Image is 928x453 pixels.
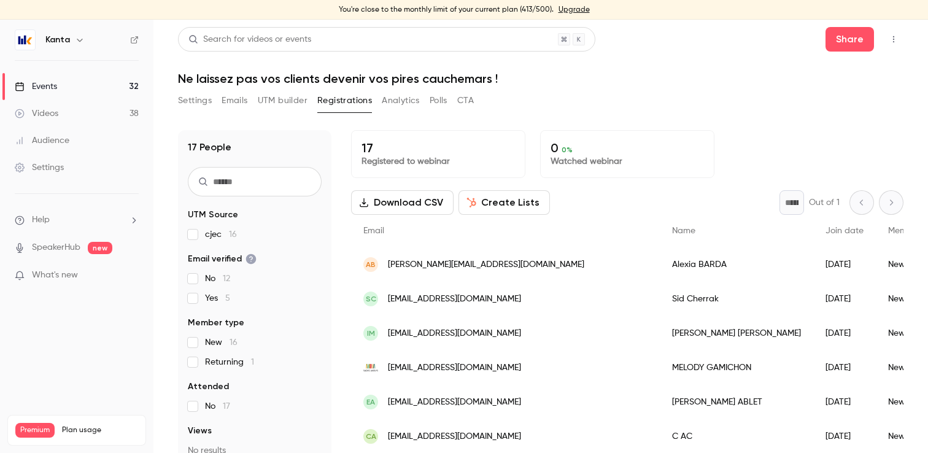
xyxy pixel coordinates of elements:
button: Settings [178,91,212,110]
button: Create Lists [458,190,550,215]
p: Watched webinar [551,155,704,168]
span: Attended [188,381,229,393]
span: Email [363,226,384,235]
div: [DATE] [813,247,876,282]
span: IM [367,328,375,339]
img: Kanta [15,30,35,50]
div: MELODY GAMICHON [660,350,813,385]
span: 0 % [562,145,573,154]
div: Events [15,80,57,93]
span: [EMAIL_ADDRESS][DOMAIN_NAME] [388,396,521,409]
span: Email verified [188,253,257,265]
span: Join date [826,226,864,235]
button: UTM builder [258,91,307,110]
span: CA [366,431,376,442]
iframe: Noticeable Trigger [124,270,139,281]
div: [PERSON_NAME] [PERSON_NAME] [660,316,813,350]
a: SpeakerHub [32,241,80,254]
span: Returning [205,356,254,368]
button: Registrations [317,91,372,110]
h1: 17 People [188,140,231,155]
div: [DATE] [813,282,876,316]
button: Share [826,27,874,52]
span: Help [32,214,50,226]
span: No [205,273,230,285]
span: Premium [15,423,55,438]
li: help-dropdown-opener [15,214,139,226]
span: [EMAIL_ADDRESS][DOMAIN_NAME] [388,293,521,306]
p: Registered to webinar [362,155,515,168]
p: 17 [362,141,515,155]
span: [EMAIL_ADDRESS][DOMAIN_NAME] [388,362,521,374]
span: SC [366,293,376,304]
span: Member type [188,317,244,329]
span: Yes [205,292,230,304]
div: Alexia BARDA [660,247,813,282]
span: 16 [229,230,237,239]
div: Audience [15,134,69,147]
div: Videos [15,107,58,120]
button: Emails [222,91,247,110]
button: Polls [430,91,447,110]
span: 1 [251,358,254,366]
button: Download CSV [351,190,454,215]
span: cjec [205,228,237,241]
div: [DATE] [813,350,876,385]
span: Plan usage [62,425,138,435]
div: Settings [15,161,64,174]
span: UTM Source [188,209,238,221]
span: 5 [225,294,230,303]
h1: Ne laissez pas vos clients devenir vos pires cauchemars ! [178,71,903,86]
div: Search for videos or events [188,33,311,46]
span: New [205,336,238,349]
p: Out of 1 [809,196,840,209]
span: [PERSON_NAME][EMAIL_ADDRESS][DOMAIN_NAME] [388,258,584,271]
div: [PERSON_NAME] ABLET [660,385,813,419]
div: Sid Cherrak [660,282,813,316]
span: 12 [223,274,230,283]
span: Name [672,226,695,235]
span: What's new [32,269,78,282]
img: sadec-akelys.fr [363,360,378,375]
span: new [88,242,112,254]
span: [EMAIL_ADDRESS][DOMAIN_NAME] [388,430,521,443]
span: [EMAIL_ADDRESS][DOMAIN_NAME] [388,327,521,340]
p: 0 [551,141,704,155]
h6: Kanta [45,34,70,46]
div: [DATE] [813,385,876,419]
button: Analytics [382,91,420,110]
span: No [205,400,230,412]
span: 17 [223,402,230,411]
button: CTA [457,91,474,110]
div: [DATE] [813,316,876,350]
span: AB [366,259,376,270]
span: 16 [230,338,238,347]
span: EA [366,397,375,408]
span: Views [188,425,212,437]
a: Upgrade [559,5,590,15]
